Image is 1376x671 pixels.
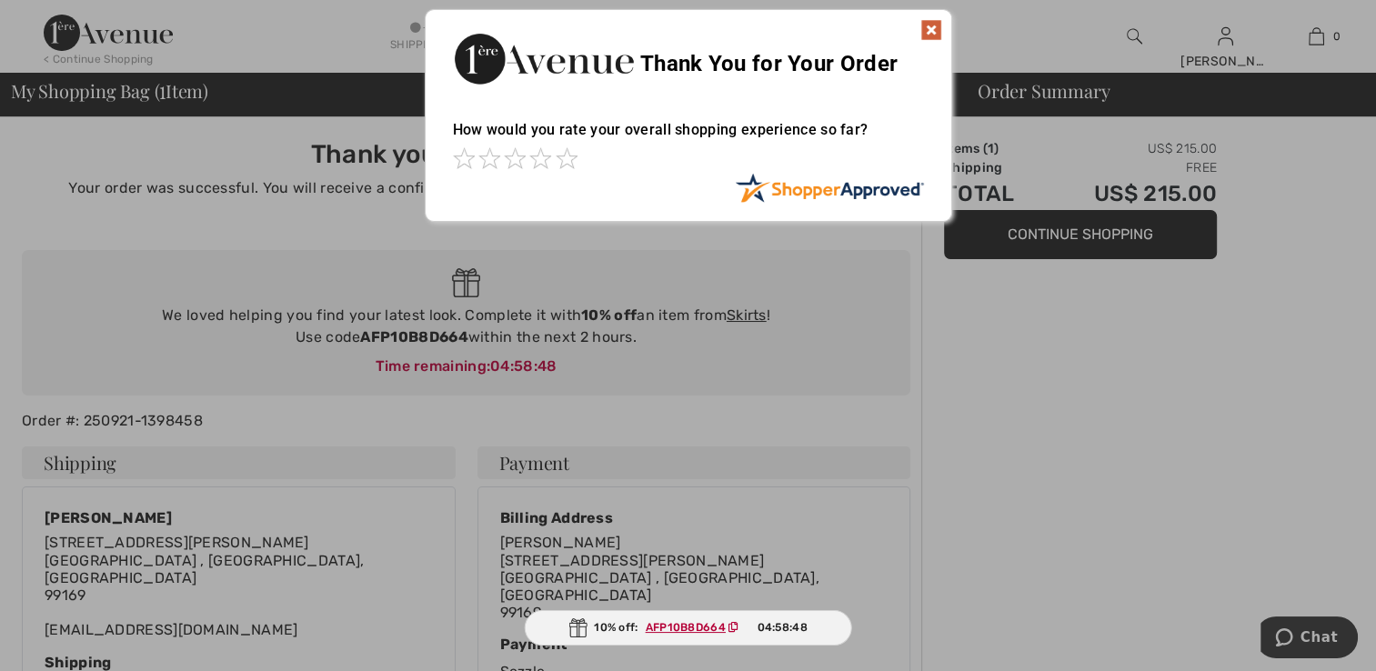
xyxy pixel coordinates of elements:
[568,618,587,637] img: Gift.svg
[40,13,77,29] span: Chat
[920,19,942,41] img: x
[757,619,807,636] span: 04:58:48
[640,51,898,76] span: Thank You for Your Order
[453,28,635,89] img: Thank You for Your Order
[524,610,852,646] div: 10% off:
[646,621,726,634] ins: AFP10B8D664
[453,103,924,173] div: How would you rate your overall shopping experience so far?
